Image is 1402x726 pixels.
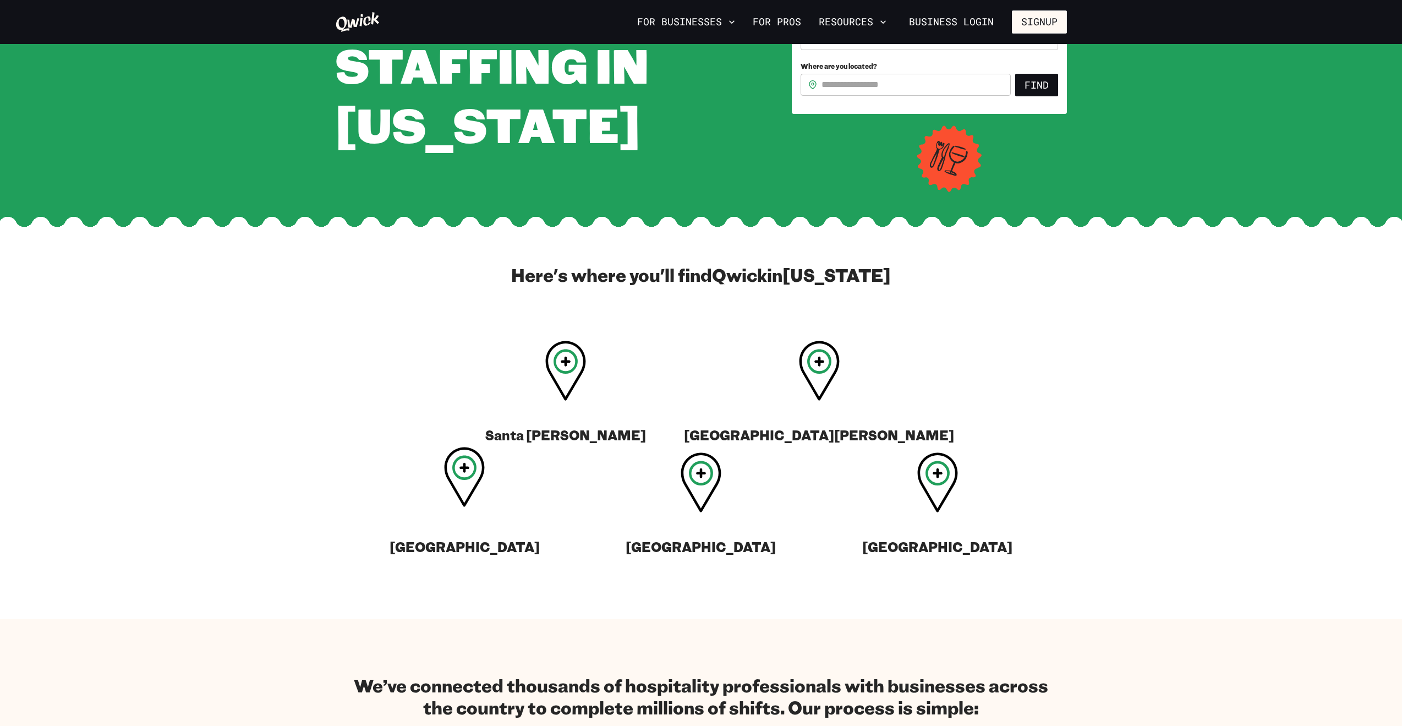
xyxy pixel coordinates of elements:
[862,538,1012,555] h3: [GEOGRAPHIC_DATA]
[626,538,776,555] h3: [GEOGRAPHIC_DATA]
[1015,74,1058,97] button: Find
[819,452,1056,564] a: [GEOGRAPHIC_DATA]
[748,13,806,31] a: For Pros
[346,674,1056,718] h2: We’ve connected thousands of hospitality professionals with businesses across the country to comp...
[633,13,740,31] button: For Businesses
[485,426,646,444] h3: Santa [PERSON_NAME]
[448,341,684,452] a: Santa [PERSON_NAME]
[684,426,954,444] h3: [GEOGRAPHIC_DATA][PERSON_NAME]
[390,538,540,555] h3: [GEOGRAPHIC_DATA]
[684,341,954,452] a: [GEOGRAPHIC_DATA][PERSON_NAME]
[511,264,891,286] h2: Here's where you'll find Qwick in [US_STATE]
[900,10,1003,34] a: Business Login
[346,452,583,564] a: [GEOGRAPHIC_DATA]
[814,13,891,31] button: Resources
[1012,10,1067,34] button: Signup
[583,452,819,564] a: [GEOGRAPHIC_DATA]
[801,62,877,70] span: Where are you located?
